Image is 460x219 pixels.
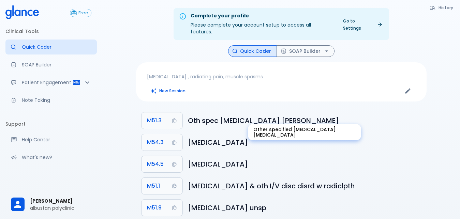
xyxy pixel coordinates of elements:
li: Clinical Tools [5,23,97,40]
button: Copy Code M51.9 to clipboard [142,200,182,216]
p: Note Taking [22,97,91,104]
p: [MEDICAL_DATA] , radiating pain, muscle spasms [147,73,416,80]
button: Copy Code M54.3 to clipboard [142,134,182,151]
div: Recent updates and feature releases [5,150,97,165]
a: Go to Settings [339,16,386,33]
p: SOAP Builder [22,61,91,68]
h6: Intervertebral disc disorder, unspecified [188,202,421,213]
span: M51.1 [147,181,160,191]
button: Edit [403,86,413,96]
a: Docugen: Compose a clinical documentation in seconds [5,57,97,72]
h6: Sciatica [188,137,421,148]
button: Copy Code M54.5 to clipboard [142,156,182,172]
h6: Other specified intervertebral disc degeneration [188,115,421,126]
span: Free [76,11,91,16]
span: M51.3 [147,116,162,125]
li: Support [5,116,97,132]
span: [PERSON_NAME] [30,198,91,205]
button: Free [70,9,91,17]
button: Quick Coder [228,45,277,57]
button: Clears all inputs and results. [147,86,190,96]
span: M51.9 [147,203,162,213]
button: SOAP Builder [277,45,335,57]
h6: Lumbar and other intervertebral disc disorders with radiculopathy (G55.1*) [188,181,421,191]
div: [PERSON_NAME]albustan polyclinic [5,193,97,216]
button: Copy Code M51.3 to clipboard [142,112,182,129]
p: Patient Engagement [22,79,72,86]
h6: Low back pain [188,159,421,170]
p: What's new? [22,154,91,161]
p: Quick Coder [22,44,91,50]
button: Copy Code M51.1 to clipboard [142,178,182,194]
div: Patient Reports & Referrals [5,75,97,90]
span: M54.3 [147,138,164,147]
button: History [426,3,457,13]
p: albustan polyclinic [30,205,91,212]
a: Moramiz: Find ICD10AM codes instantly [5,40,97,54]
a: Click to view or change your subscription [70,9,97,17]
a: Get help from our support team [5,132,97,147]
p: Help Center [22,136,91,143]
div: Complete your profile [191,12,333,20]
div: Please complete your account setup to access all features. [191,10,333,38]
div: Other specified [MEDICAL_DATA] [MEDICAL_DATA] [248,124,361,140]
span: M54.5 [147,159,164,169]
a: Advanced note-taking [5,93,97,108]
